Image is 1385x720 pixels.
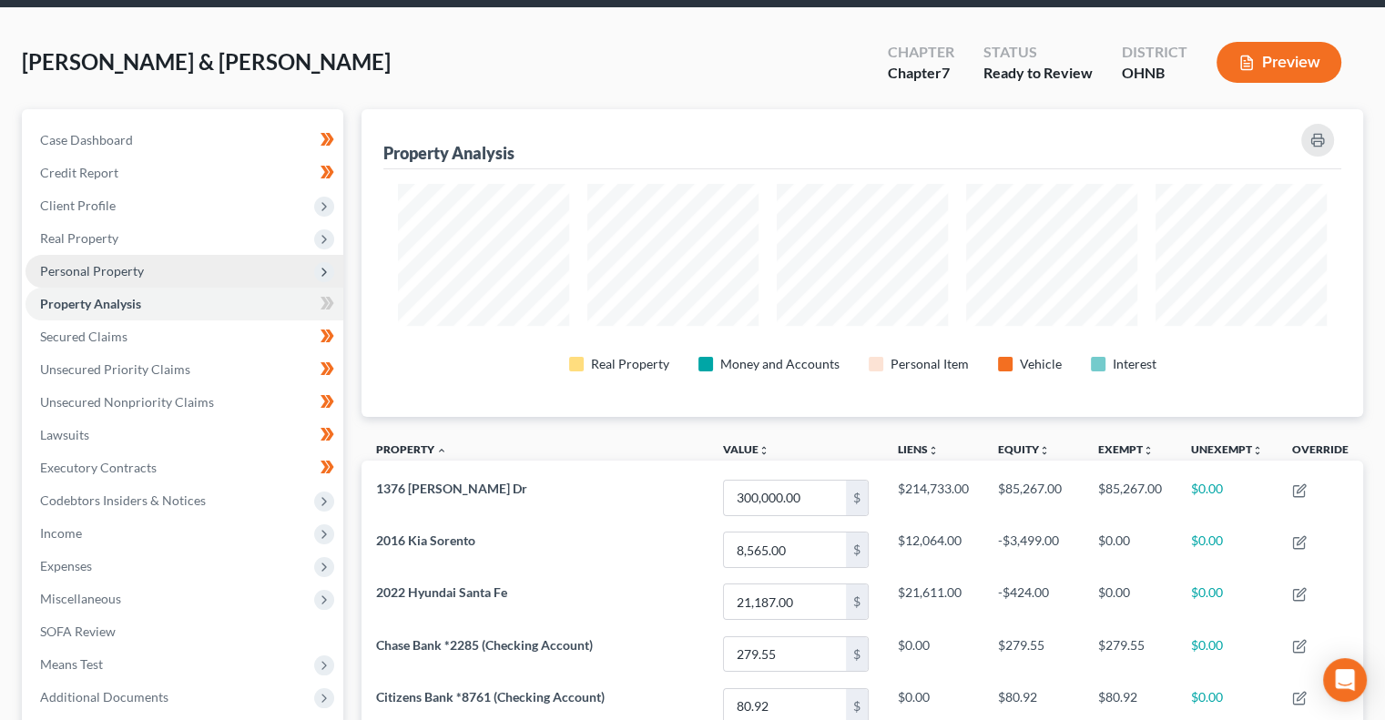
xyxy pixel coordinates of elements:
[25,157,343,189] a: Credit Report
[40,460,157,475] span: Executory Contracts
[40,198,116,213] span: Client Profile
[25,320,343,353] a: Secured Claims
[25,451,343,484] a: Executory Contracts
[1176,524,1278,576] td: $0.00
[376,532,475,548] span: 2016 Kia Sorento
[376,442,447,456] a: Property expand_less
[1176,472,1278,523] td: $0.00
[759,445,769,456] i: unfold_more
[40,329,127,344] span: Secured Claims
[846,584,868,619] div: $
[888,42,954,63] div: Chapter
[1039,445,1050,456] i: unfold_more
[928,445,939,456] i: unfold_more
[1278,431,1363,472] th: Override
[891,355,969,373] div: Personal Item
[846,637,868,672] div: $
[591,355,669,373] div: Real Property
[40,165,118,180] span: Credit Report
[1122,42,1187,63] div: District
[883,628,983,680] td: $0.00
[40,591,121,606] span: Miscellaneous
[1191,442,1263,456] a: Unexemptunfold_more
[25,386,343,419] a: Unsecured Nonpriority Claims
[942,64,950,81] span: 7
[25,615,343,648] a: SOFA Review
[376,689,605,705] span: Citizens Bank *8761 (Checking Account)
[25,353,343,386] a: Unsecured Priority Claims
[40,427,89,442] span: Lawsuits
[983,576,1084,628] td: -$424.00
[1122,63,1187,84] div: OHNB
[724,637,846,672] input: 0.00
[883,472,983,523] td: $214,733.00
[40,394,214,410] span: Unsecured Nonpriority Claims
[1113,355,1156,373] div: Interest
[898,442,939,456] a: Liensunfold_more
[1020,355,1062,373] div: Vehicle
[40,492,206,508] span: Codebtors Insiders & Notices
[376,637,593,653] span: Chase Bank *2285 (Checking Account)
[40,656,103,672] span: Means Test
[40,689,168,705] span: Additional Documents
[40,361,190,377] span: Unsecured Priority Claims
[724,532,846,567] input: 0.00
[40,263,144,279] span: Personal Property
[1143,445,1154,456] i: unfold_more
[1252,445,1263,456] i: unfold_more
[25,288,343,320] a: Property Analysis
[25,419,343,451] a: Lawsuits
[1084,576,1176,628] td: $0.00
[40,296,141,311] span: Property Analysis
[983,472,1084,523] td: $85,267.00
[40,558,92,573] span: Expenses
[983,628,1084,680] td: $279.55
[720,355,840,373] div: Money and Accounts
[376,584,507,600] span: 2022 Hyundai Santa Fe
[25,124,343,157] a: Case Dashboard
[983,42,1093,63] div: Status
[998,442,1050,456] a: Equityunfold_more
[40,525,82,541] span: Income
[724,584,846,619] input: 0.00
[1176,576,1278,628] td: $0.00
[846,481,868,515] div: $
[846,532,868,567] div: $
[40,624,116,639] span: SOFA Review
[1098,442,1154,456] a: Exemptunfold_more
[376,481,527,496] span: 1376 [PERSON_NAME] Dr
[40,132,133,147] span: Case Dashboard
[983,524,1084,576] td: -$3,499.00
[1323,658,1367,702] div: Open Intercom Messenger
[1084,472,1176,523] td: $85,267.00
[436,445,447,456] i: expand_less
[22,48,391,75] span: [PERSON_NAME] & [PERSON_NAME]
[1176,628,1278,680] td: $0.00
[724,481,846,515] input: 0.00
[883,524,983,576] td: $12,064.00
[883,576,983,628] td: $21,611.00
[723,442,769,456] a: Valueunfold_more
[383,142,514,164] div: Property Analysis
[983,63,1093,84] div: Ready to Review
[1217,42,1341,83] button: Preview
[888,63,954,84] div: Chapter
[40,230,118,246] span: Real Property
[1084,524,1176,576] td: $0.00
[1084,628,1176,680] td: $279.55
